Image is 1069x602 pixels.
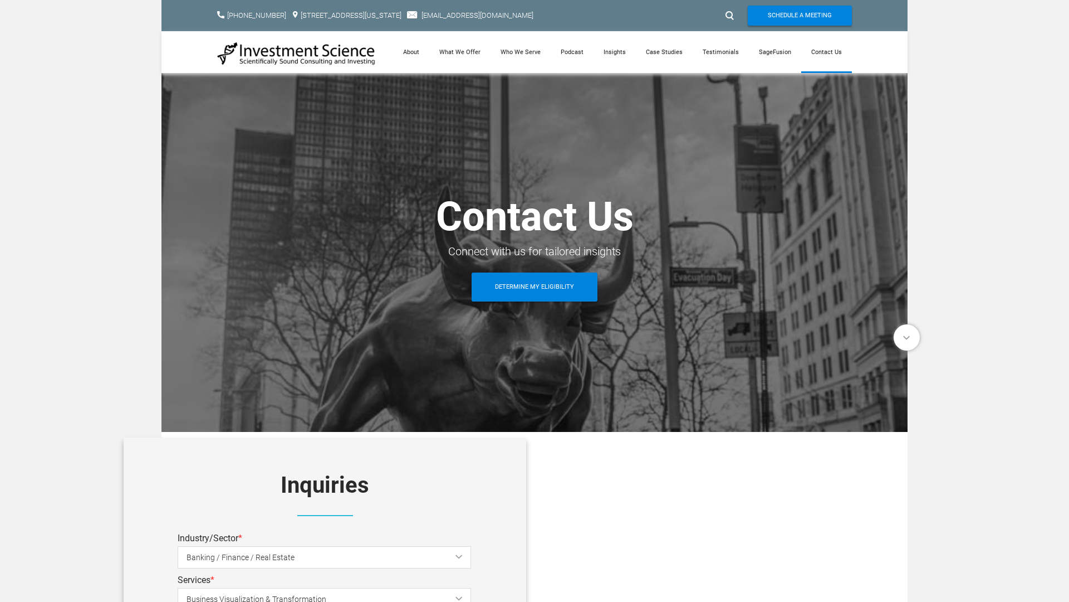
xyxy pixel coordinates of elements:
a: [STREET_ADDRESS][US_STATE]​ [301,11,401,20]
label: Industry/Sector [178,533,242,543]
span: Contact Us​​​​ [436,193,634,240]
a: About [393,31,429,73]
img: Picture [297,515,353,516]
font: Inquiries [281,472,369,498]
a: [PHONE_NUMBER] [227,11,286,20]
img: Investment Science | NYC Consulting Services [217,41,376,66]
a: Podcast [551,31,594,73]
span: Banking / Finance / Real Estate [187,545,480,570]
a: Who We Serve [491,31,551,73]
a: Insights [594,31,636,73]
a: What We Offer [429,31,491,73]
label: Services [178,575,214,585]
a: Case Studies [636,31,693,73]
span: Schedule A Meeting [768,6,832,26]
a: Contact Us [801,31,852,73]
a: Schedule A Meeting [748,6,852,26]
div: ​Connect with us for tailored insights [217,241,852,261]
a: [EMAIL_ADDRESS][DOMAIN_NAME] [421,11,533,20]
a: SageFusion [749,31,801,73]
span: Determine My Eligibility [495,273,574,302]
a: Testimonials [693,31,749,73]
a: Determine My Eligibility [472,273,597,302]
